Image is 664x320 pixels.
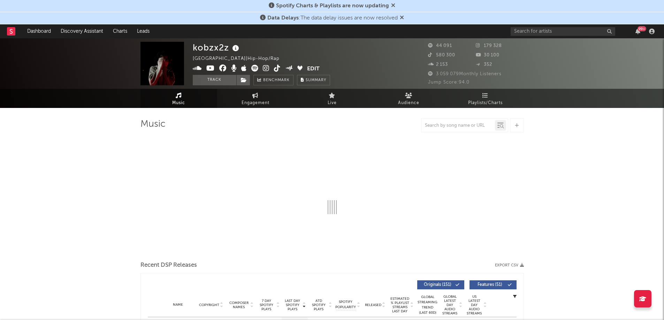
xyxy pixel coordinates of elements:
a: Audience [371,89,447,108]
span: 7 Day Spotify Plays [257,299,276,311]
span: 3 059 079 Monthly Listeners [428,72,502,76]
div: Name [162,302,194,307]
span: : The data delay issues are now resolved [267,15,398,21]
a: Music [140,89,217,108]
span: 2 153 [428,62,448,67]
span: Benchmark [263,76,290,85]
span: 30 100 [476,53,499,57]
span: Originals ( 151 ) [422,283,454,287]
div: 99 + [638,26,646,31]
a: Discovery Assistant [56,24,108,38]
input: Search for artists [511,27,615,36]
button: Edit [307,65,320,73]
a: Benchmark [253,75,293,85]
span: Released [365,303,381,307]
button: Originals(151) [417,280,464,289]
div: [GEOGRAPHIC_DATA] | Hip-Hop/Rap [193,55,288,63]
span: 44 091 [428,44,452,48]
div: kobzx2z [193,42,241,53]
span: Engagement [242,99,269,107]
span: Live [328,99,337,107]
a: Playlists/Charts [447,89,524,108]
input: Search by song name or URL [421,123,495,128]
span: Jump Score: 94.0 [428,80,470,85]
span: Recent DSP Releases [140,261,197,270]
span: Playlists/Charts [468,99,503,107]
span: Summary [306,78,326,82]
span: Features ( 51 ) [474,283,506,287]
button: Features(51) [470,280,517,289]
button: 99+ [635,29,640,34]
a: Leads [132,24,154,38]
span: 352 [476,62,492,67]
span: Audience [398,99,419,107]
div: Global Streaming Trend (Last 60D) [417,295,438,315]
span: ATD Spotify Plays [310,299,328,311]
span: Dismiss [400,15,404,21]
button: Summary [297,75,330,85]
span: US Latest Day Audio Streams [466,295,483,315]
a: Live [294,89,371,108]
span: Spotify Charts & Playlists are now updating [276,3,389,9]
a: Dashboard [22,24,56,38]
span: Dismiss [391,3,395,9]
a: Engagement [217,89,294,108]
span: Data Delays [267,15,299,21]
span: Spotify Popularity [335,299,356,310]
span: Estimated % Playlist Streams Last Day [390,297,410,313]
span: Composer Names [228,301,250,309]
span: 580 300 [428,53,455,57]
button: Export CSV [495,263,524,267]
span: Last Day Spotify Plays [283,299,302,311]
a: Charts [108,24,132,38]
span: Copyright [199,303,219,307]
span: Music [172,99,185,107]
span: Global Latest Day Audio Streams [442,295,458,315]
button: Track [193,75,236,85]
span: 179 328 [476,44,502,48]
